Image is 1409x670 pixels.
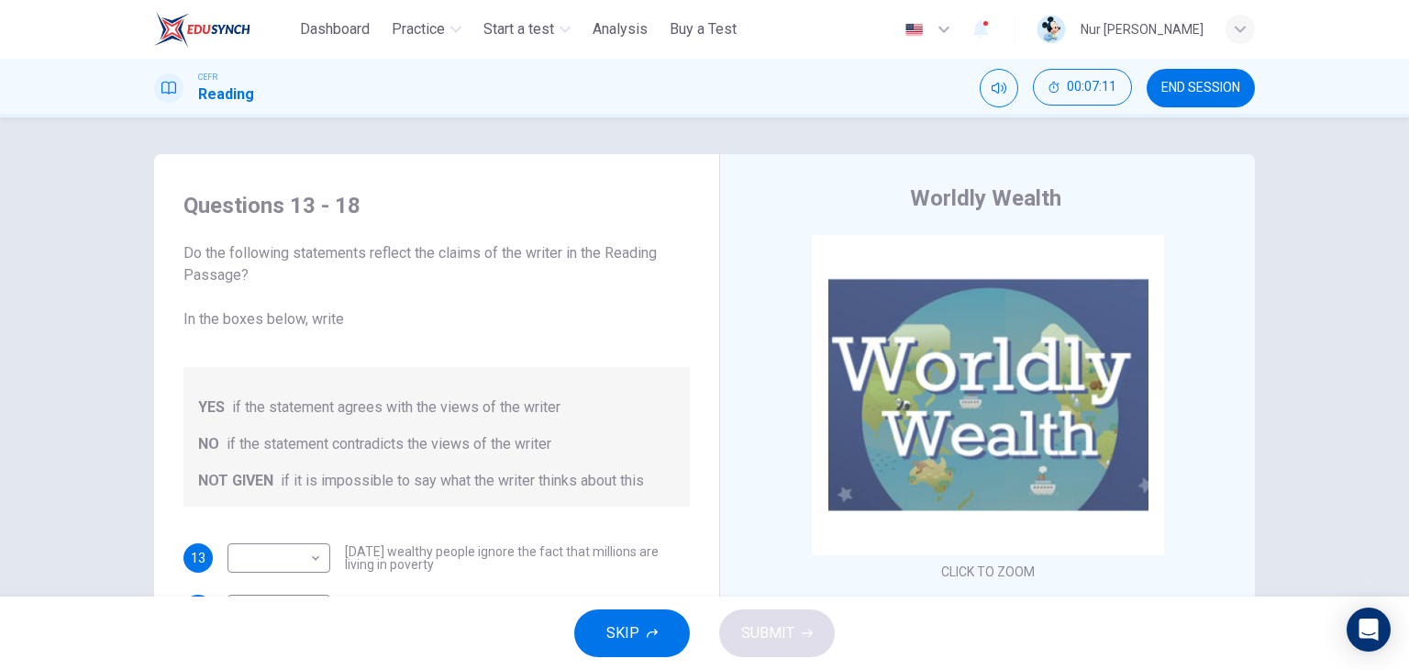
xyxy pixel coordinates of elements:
[384,13,469,46] button: Practice
[392,18,445,40] span: Practice
[232,396,560,419] span: if the statement agrees with the views of the writer
[910,184,1061,213] h4: Worldly Wealth
[281,470,644,492] span: if it is impossible to say what the writer thinks about this
[1161,81,1240,95] span: END SESSION
[585,13,655,46] button: Analysis
[606,620,639,646] span: SKIP
[198,71,217,84] span: CEFR
[476,13,578,46] button: Start a test
[903,23,926,37] img: en
[574,609,690,657] button: SKIP
[293,13,377,46] button: Dashboard
[300,18,370,40] span: Dashboard
[483,18,554,40] span: Start a test
[183,191,690,220] h4: Questions 13 - 18
[670,18,737,40] span: Buy a Test
[198,433,219,455] span: NO
[154,11,250,48] img: ELTC logo
[154,11,293,48] a: ELTC logo
[345,545,690,571] span: [DATE] wealthy people ignore the fact that millions are living in poverty
[1033,69,1132,106] button: 00:07:11
[980,69,1018,107] div: Mute
[1033,69,1132,107] div: Hide
[227,433,551,455] span: if the statement contradicts the views of the writer
[1347,608,1391,652] div: Open Intercom Messenger
[593,18,648,40] span: Analysis
[662,13,744,46] button: Buy a Test
[198,470,273,492] span: NOT GIVEN
[1037,15,1066,44] img: Profile picture
[1067,80,1116,95] span: 00:07:11
[198,84,254,106] h1: Reading
[183,242,690,330] span: Do the following statements reflect the claims of the writer in the Reading Passage? In the boxes...
[1147,69,1255,107] button: END SESSION
[191,552,205,564] span: 13
[1081,18,1204,40] div: Nur [PERSON_NAME]
[198,396,225,419] span: YES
